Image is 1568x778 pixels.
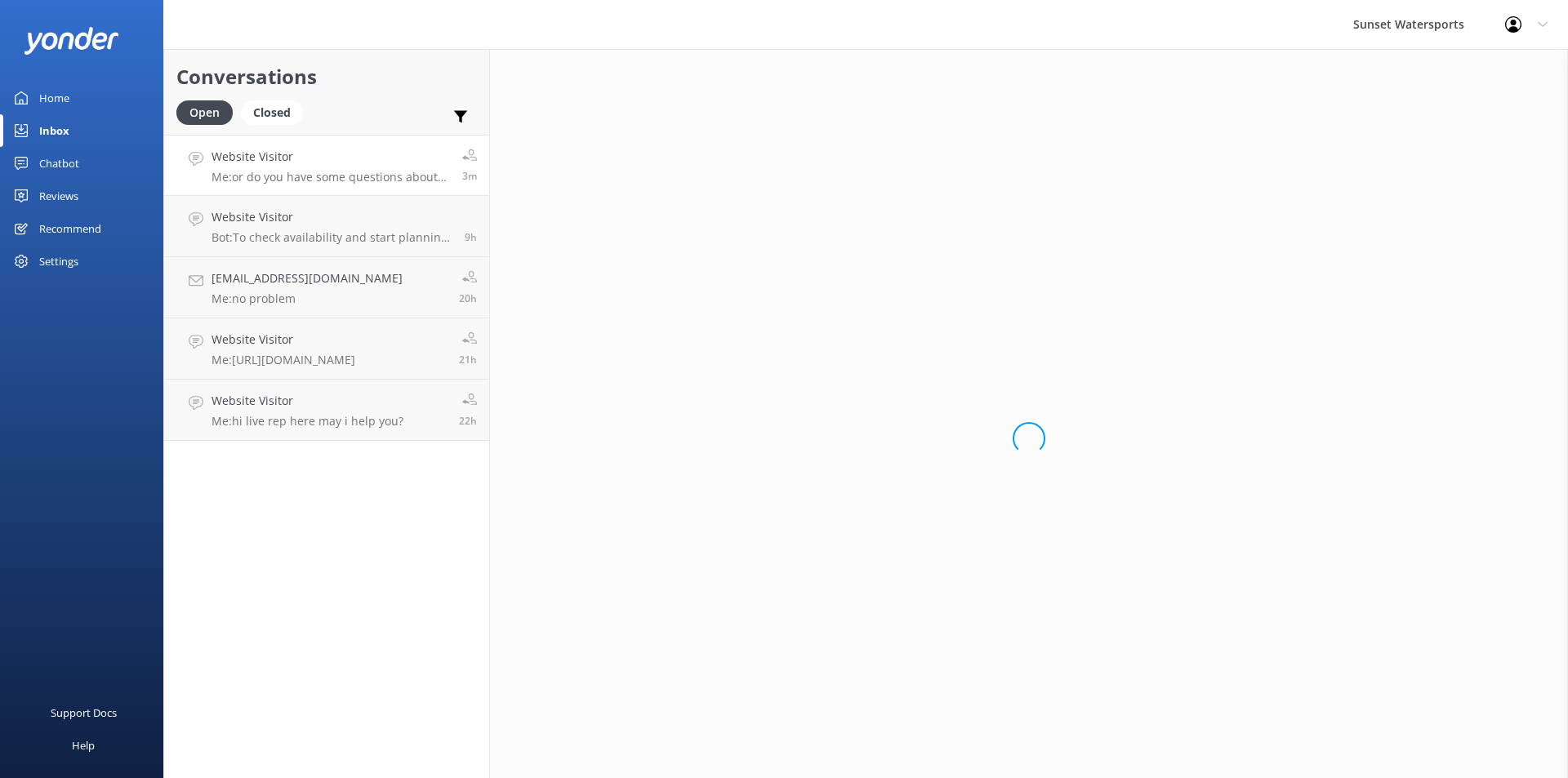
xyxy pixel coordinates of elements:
a: [EMAIL_ADDRESS][DOMAIN_NAME]Me:no problem20h [164,257,489,318]
a: Website VisitorMe:hi live rep here may i help you?22h [164,380,489,441]
span: 10:02pm 14-Aug-2025 (UTC -05:00) America/Cancun [465,230,477,244]
p: Me: or do you have some questions about the experience? or which location to reserve? [212,170,450,184]
div: Support Docs [51,696,117,729]
div: Help [72,729,95,762]
p: Me: [URL][DOMAIN_NAME] [212,353,355,367]
div: Chatbot [39,147,79,180]
h4: Website Visitor [212,331,355,349]
span: 09:34am 14-Aug-2025 (UTC -05:00) America/Cancun [459,353,477,367]
h4: Website Visitor [212,392,403,410]
a: Website VisitorBot:To check availability and start planning your bachelor party sandbar cruise, p... [164,196,489,257]
p: Me: hi live rep here may i help you? [212,414,403,429]
span: 07:14am 15-Aug-2025 (UTC -05:00) America/Cancun [462,169,477,183]
h4: Website Visitor [212,208,452,226]
div: Recommend [39,212,101,245]
a: Closed [241,103,311,121]
div: Reviews [39,180,78,212]
h2: Conversations [176,61,477,92]
a: Website VisitorMe:[URL][DOMAIN_NAME]21h [164,318,489,380]
h4: Website Visitor [212,148,450,166]
a: Open [176,103,241,121]
div: Closed [241,100,303,125]
a: Website VisitorMe:or do you have some questions about the experience? or which location to reserv... [164,135,489,196]
div: Open [176,100,233,125]
div: Home [39,82,69,114]
span: 08:46am 14-Aug-2025 (UTC -05:00) America/Cancun [459,414,477,428]
p: Me: no problem [212,291,403,306]
div: Settings [39,245,78,278]
span: 10:45am 14-Aug-2025 (UTC -05:00) America/Cancun [459,291,477,305]
img: yonder-white-logo.png [24,27,118,54]
div: Inbox [39,114,69,147]
h4: [EMAIL_ADDRESS][DOMAIN_NAME] [212,269,403,287]
p: Bot: To check availability and start planning your bachelor party sandbar cruise, please fill out... [212,230,452,245]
